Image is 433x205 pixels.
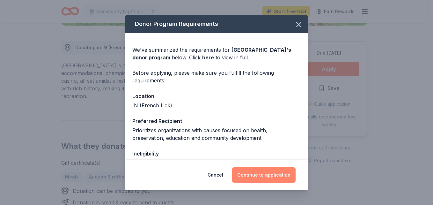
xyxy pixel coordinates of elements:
div: Prioritizes organizations with causes focused on health, preservation, education and community de... [132,126,301,142]
a: here [202,54,214,61]
div: Before applying, please make sure you fulfill the following requirements: [132,69,301,84]
div: IN (French Lick) [132,102,301,109]
button: Cancel [208,167,223,183]
div: Location [132,92,301,100]
div: Preferred Recipient [132,117,301,125]
div: Donor Program Requirements [125,15,308,33]
button: Continue to application [232,167,296,183]
div: We've summarized the requirements for below. Click to view in full. [132,46,301,61]
div: Ineligibility [132,149,301,158]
